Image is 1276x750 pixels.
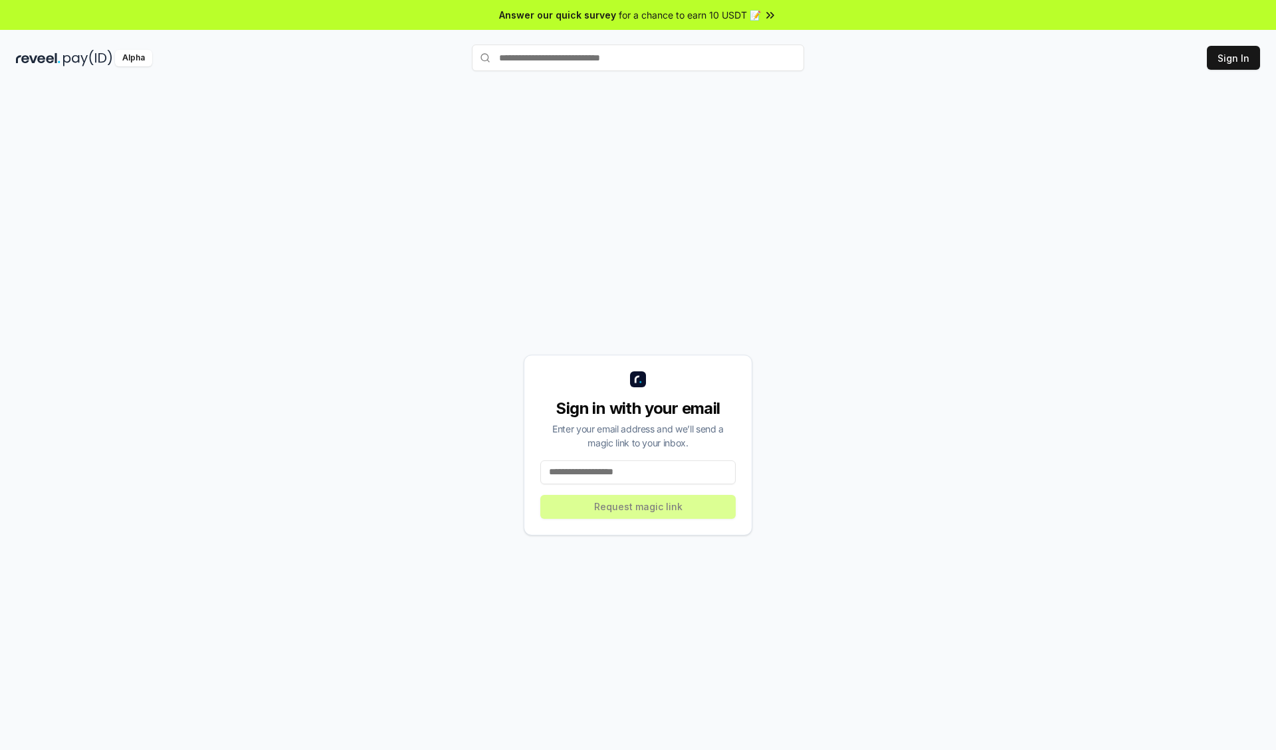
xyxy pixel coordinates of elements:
div: Alpha [115,50,152,66]
span: Answer our quick survey [499,8,616,22]
span: for a chance to earn 10 USDT 📝 [619,8,761,22]
div: Enter your email address and we’ll send a magic link to your inbox. [540,422,736,450]
img: logo_small [630,371,646,387]
img: pay_id [63,50,112,66]
button: Sign In [1207,46,1260,70]
div: Sign in with your email [540,398,736,419]
img: reveel_dark [16,50,60,66]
